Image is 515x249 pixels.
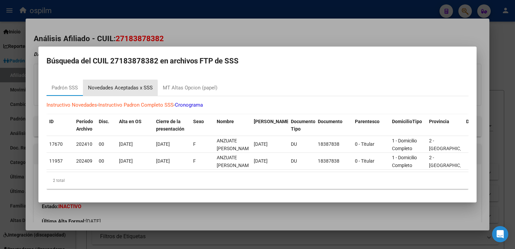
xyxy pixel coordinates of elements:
[193,158,196,164] span: F
[47,114,73,137] datatable-header-cell: ID
[352,114,389,137] datatable-header-cell: Parentesco
[355,141,374,147] span: 0 - Titular
[156,158,170,164] span: [DATE]
[99,140,114,148] div: 00
[116,114,153,137] datatable-header-cell: Alta en OS
[119,141,133,147] span: [DATE]
[217,155,253,168] span: ANZUATE ROSA ISABEL
[49,119,54,124] span: ID
[175,102,203,108] a: Cronograma
[254,158,268,164] span: [DATE]
[99,119,109,124] span: Disc.
[153,114,190,137] datatable-header-cell: Cierre de la presentación
[392,155,417,168] span: 1 - Domicilio Completo
[190,114,214,137] datatable-header-cell: Sexo
[392,119,422,124] span: DomicilioTipo
[355,158,374,164] span: 0 - Titular
[291,157,312,165] div: DU
[291,119,315,132] span: Documento Tipo
[217,119,234,124] span: Nombre
[47,101,468,109] p: - -
[318,157,350,165] div: 18387838
[463,114,501,137] datatable-header-cell: Departamento
[98,102,174,108] a: Instructivo Padron Completo SSS
[389,114,426,137] datatable-header-cell: DomicilioTipo
[355,119,380,124] span: Parentesco
[291,140,312,148] div: DU
[52,84,78,92] div: Padrón SSS
[76,141,92,147] span: 202410
[76,158,92,164] span: 202409
[214,114,251,137] datatable-header-cell: Nombre
[251,114,288,137] datatable-header-cell: Fecha Nac.
[96,114,116,137] datatable-header-cell: Disc.
[163,84,217,92] div: MT Altas Opcion (papel)
[217,138,253,151] span: ANZUATE ROSA ISABEL
[88,84,153,92] div: Novedades Aceptadas x SSS
[119,119,142,124] span: Alta en OS
[466,119,497,124] span: Departamento
[119,158,133,164] span: [DATE]
[193,141,196,147] span: F
[156,119,184,132] span: Cierre de la presentación
[47,55,468,67] h2: Búsqueda del CUIL 27183878382 en archivos FTP de SSS
[47,102,97,108] a: Instructivo Novedades
[318,119,342,124] span: Documento
[318,140,350,148] div: 18387838
[392,138,417,151] span: 1 - Domicilio Completo
[49,141,63,147] span: 17670
[99,157,114,165] div: 00
[288,114,315,137] datatable-header-cell: Documento Tipo
[47,172,468,189] div: 2 total
[254,119,292,124] span: [PERSON_NAME].
[315,114,352,137] datatable-header-cell: Documento
[429,138,475,151] span: 2 - [GEOGRAPHIC_DATA]
[193,119,204,124] span: Sexo
[254,141,268,147] span: [DATE]
[429,119,449,124] span: Provincia
[429,155,475,168] span: 2 - [GEOGRAPHIC_DATA]
[49,158,63,164] span: 11957
[73,114,96,137] datatable-header-cell: Período Archivo
[156,141,170,147] span: [DATE]
[492,226,508,242] div: Open Intercom Messenger
[426,114,463,137] datatable-header-cell: Provincia
[76,119,93,132] span: Período Archivo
